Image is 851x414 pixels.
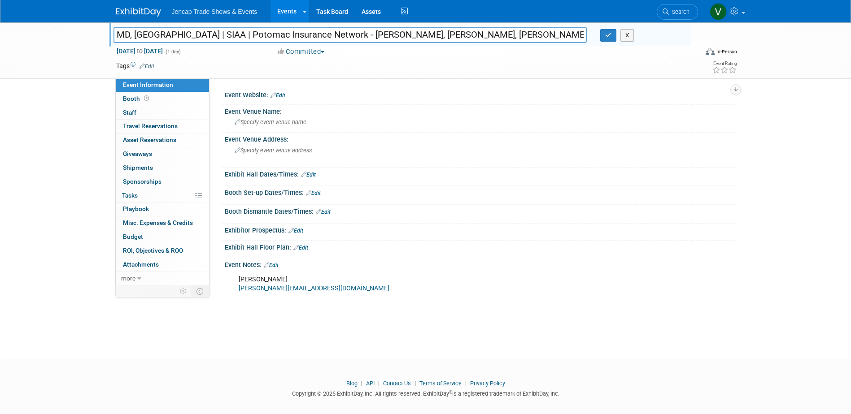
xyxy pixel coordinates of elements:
[116,120,209,133] a: Travel Reservations
[271,92,285,99] a: Edit
[116,134,209,147] a: Asset Reservations
[123,219,193,226] span: Misc. Expenses & Credits
[225,224,735,235] div: Exhibitor Prospectus:
[225,241,735,252] div: Exhibit Hall Floor Plan:
[123,122,178,129] span: Travel Reservations
[172,8,257,15] span: Jencap Trade Shows & Events
[116,78,209,92] a: Event Information
[359,380,365,387] span: |
[225,133,735,144] div: Event Venue Address:
[135,47,144,55] span: to
[419,380,462,387] a: Terms of Service
[116,216,209,230] a: Misc. Expenses & Credits
[225,258,735,270] div: Event Notes:
[412,380,418,387] span: |
[140,63,154,69] a: Edit
[225,105,735,116] div: Event Venue Name:
[116,175,209,189] a: Sponsorships
[116,258,209,272] a: Attachments
[116,161,209,175] a: Shipments
[116,203,209,216] a: Playbook
[123,178,161,185] span: Sponsorships
[165,49,181,55] span: (1 day)
[116,8,161,17] img: ExhibitDay
[288,228,303,234] a: Edit
[366,380,375,387] a: API
[116,47,163,55] span: [DATE] [DATE]
[116,230,209,244] a: Budget
[116,92,209,106] a: Booth
[116,147,209,161] a: Giveaways
[376,380,382,387] span: |
[235,119,306,125] span: Specify event venue name
[123,261,159,268] span: Attachments
[121,275,135,282] span: more
[470,380,505,387] a: Privacy Policy
[716,48,737,55] div: In-Person
[657,4,698,20] a: Search
[123,205,149,212] span: Playbook
[123,247,183,254] span: ROI, Objectives & ROO
[275,47,328,56] button: Committed
[123,150,152,157] span: Giveaways
[123,136,176,143] span: Asset Reservations
[239,285,389,292] a: [PERSON_NAME][EMAIL_ADDRESS][DOMAIN_NAME]
[123,233,143,240] span: Budget
[225,205,735,216] div: Booth Dismantle Dates/Times:
[232,271,637,298] div: [PERSON_NAME]
[142,95,151,102] span: Booth not reserved yet
[116,61,154,70] td: Tags
[620,29,634,42] button: X
[306,190,321,196] a: Edit
[316,209,331,215] a: Edit
[116,244,209,258] a: ROI, Objectives & ROO
[710,3,727,20] img: Vanessa O'Brien
[116,189,209,203] a: Tasks
[123,81,173,88] span: Event Information
[706,48,715,55] img: Format-Inperson.png
[116,106,209,120] a: Staff
[191,285,209,297] td: Toggle Event Tabs
[123,109,136,116] span: Staff
[346,380,358,387] a: Blog
[225,88,735,100] div: Event Website:
[225,168,735,179] div: Exhibit Hall Dates/Times:
[122,192,138,199] span: Tasks
[175,285,191,297] td: Personalize Event Tab Strip
[301,172,316,178] a: Edit
[235,147,312,154] span: Specify event venue address
[712,61,737,66] div: Event Rating
[645,47,738,60] div: Event Format
[463,380,469,387] span: |
[116,272,209,285] a: more
[264,262,279,268] a: Edit
[383,380,411,387] a: Contact Us
[449,390,452,395] sup: ®
[669,9,690,15] span: Search
[225,186,735,198] div: Booth Set-up Dates/Times:
[123,95,151,102] span: Booth
[123,164,153,171] span: Shipments
[293,245,308,251] a: Edit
